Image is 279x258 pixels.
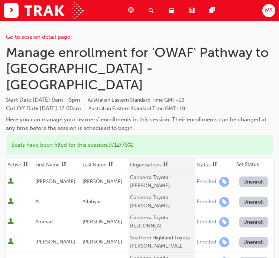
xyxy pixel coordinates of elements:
[219,197,229,207] span: learningRecordVerb_ENROLL-icon
[7,238,14,246] span: User is active
[204,3,224,18] a: pages-icon
[219,177,229,187] span: learningRecordVerb_ENROLL-icon
[61,162,66,168] span: sorting-icon
[6,115,273,132] div: Here you can manage your learners' enrollments in this session. Their enrollments can be changed ...
[88,97,184,103] span: Australian Eastern Standard Time GMT+10
[6,44,273,93] h1: Manage enrollment for 'OWAF' Pathway to [GEOGRAPHIC_DATA] - [GEOGRAPHIC_DATA]
[239,217,268,227] button: Unenroll
[197,219,216,226] div: Enrolled
[239,237,268,248] button: Unenroll
[128,6,134,15] span: guage-icon
[254,233,272,251] iframe: Intercom live chat
[82,239,122,245] span: [PERSON_NAME]
[262,4,275,17] button: MS
[183,3,204,18] a: news-icon
[6,34,70,40] a: Go to session detail page
[197,239,216,246] div: Enrolled
[210,6,215,15] span: pages-icon
[130,234,194,251] div: Southern Highland Toyota - [PERSON_NAME] VALE
[35,239,75,245] span: [PERSON_NAME]
[163,162,168,168] span: dsc-icon
[189,6,195,15] span: news-icon
[6,135,273,155] div: Seats have been filled for this session : 9 / 12 ( 75% )
[212,162,217,168] span: sorting-icon
[163,3,183,18] a: car-icon
[82,178,122,185] span: [PERSON_NAME]
[219,217,229,227] span: learningRecordVerb_ENROLL-icon
[9,6,14,15] span: next-icon
[88,105,185,112] span: Australian Eastern Standard Time GMT+10
[82,219,122,225] span: [PERSON_NAME]
[239,197,268,207] button: Unenroll
[235,158,273,172] th: Set Status
[197,198,216,206] div: Enrolled
[108,162,113,168] span: sorting-icon
[35,178,75,185] span: [PERSON_NAME]
[23,162,28,168] span: sorting-icon
[265,6,273,15] span: MS
[130,214,194,230] div: Canberra Toyota - BELCONNEN
[130,173,194,190] div: Canberra Toyota - [PERSON_NAME]
[33,96,184,103] span: [DATE] 9am - 5pm
[35,198,40,205] span: Al
[195,158,234,172] th: Toggle SortBy
[149,6,154,15] span: search-icon
[6,158,34,172] th: Toggle SortBy
[169,6,174,15] span: car-icon
[34,158,81,172] th: Toggle SortBy
[6,96,273,104] span: Start Date :
[81,158,128,172] th: Toggle SortBy
[122,3,143,18] a: guage-icon
[7,218,14,226] span: User is active
[6,105,185,112] span: Cut Off Date : [DATE] 12:00am
[143,3,163,18] a: search-icon
[219,237,229,247] span: learningRecordVerb_ENROLL-icon
[197,178,216,185] div: Enrolled
[35,219,53,225] span: Ammad
[7,198,14,206] span: User is active
[239,176,268,187] button: Unenroll
[25,2,84,19] img: Trak
[82,198,101,205] span: Allahyar
[7,178,14,185] span: User is active
[129,158,195,172] th: Toggle SortBy
[130,194,194,210] div: Canberra Toyota - [PERSON_NAME]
